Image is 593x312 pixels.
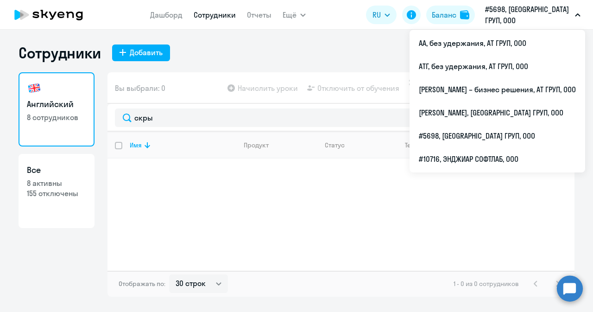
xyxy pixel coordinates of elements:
[396,141,474,149] div: Текущий уровень
[366,6,397,24] button: RU
[130,141,142,149] div: Имя
[432,9,456,20] div: Баланс
[130,47,163,58] div: Добавить
[244,141,269,149] div: Продукт
[325,141,388,149] div: Статус
[283,9,296,20] span: Ещё
[19,154,95,228] a: Все8 активны155 отключены
[405,141,458,149] div: Текущий уровень
[426,6,475,24] button: Балансbalance
[150,10,183,19] a: Дашборд
[19,72,95,146] a: Английский8 сотрудников
[27,98,86,110] h3: Английский
[119,280,165,288] span: Отображать по:
[454,280,519,288] span: 1 - 0 из 0 сотрудников
[410,30,585,172] ul: Ещё
[27,112,86,122] p: 8 сотрудников
[485,4,571,26] p: #5698, [GEOGRAPHIC_DATA] ГРУП, ООО
[27,188,86,198] p: 155 отключены
[19,44,101,62] h1: Сотрудники
[130,141,236,149] div: Имя
[244,141,317,149] div: Продукт
[27,81,42,96] img: english
[372,9,381,20] span: RU
[480,4,585,26] button: #5698, [GEOGRAPHIC_DATA] ГРУП, ООО
[194,10,236,19] a: Сотрудники
[27,178,86,188] p: 8 активны
[460,10,469,19] img: balance
[112,45,170,61] button: Добавить
[115,83,165,94] span: Вы выбрали: 0
[325,141,345,149] div: Статус
[247,10,271,19] a: Отчеты
[283,6,306,24] button: Ещё
[27,164,86,176] h3: Все
[115,108,567,127] input: Поиск по имени, email, продукту или статусу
